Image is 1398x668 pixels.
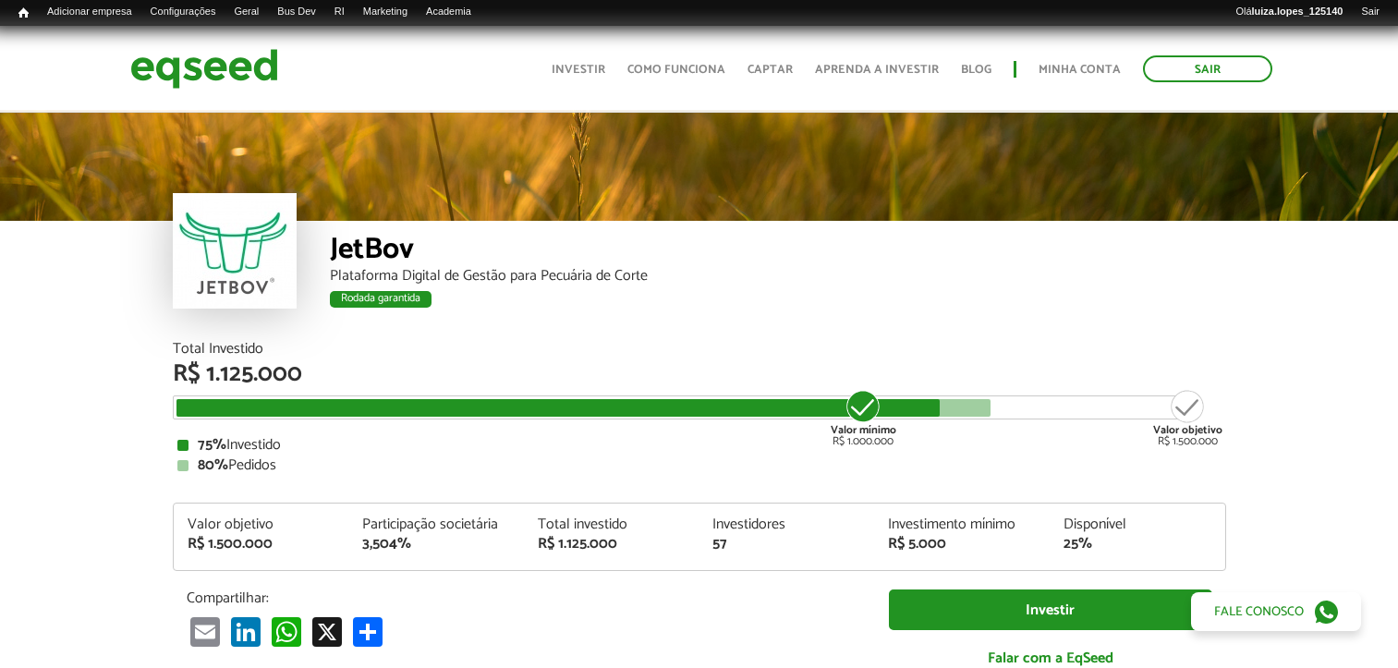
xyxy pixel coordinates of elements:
[38,5,141,19] a: Adicionar empresa
[141,5,225,19] a: Configurações
[18,6,29,19] span: Início
[177,438,1222,453] div: Investido
[325,5,354,19] a: RI
[538,517,686,532] div: Total investido
[1153,388,1222,447] div: R$ 1.500.000
[831,421,896,439] strong: Valor mínimo
[552,64,605,76] a: Investir
[309,616,346,647] a: X
[417,5,480,19] a: Academia
[1143,55,1272,82] a: Sair
[187,616,224,647] a: Email
[188,517,335,532] div: Valor objetivo
[888,517,1036,532] div: Investimento mínimo
[268,5,325,19] a: Bus Dev
[130,44,278,93] img: EqSeed
[829,388,898,447] div: R$ 1.000.000
[362,537,510,552] div: 3,504%
[188,537,335,552] div: R$ 1.500.000
[198,453,228,478] strong: 80%
[1226,5,1352,19] a: Oláluiza.lopes_125140
[330,269,1226,284] div: Plataforma Digital de Gestão para Pecuária de Corte
[1064,537,1211,552] div: 25%
[712,517,860,532] div: Investidores
[187,589,861,607] p: Compartilhar:
[889,589,1212,631] a: Investir
[1352,5,1389,19] a: Sair
[354,5,417,19] a: Marketing
[627,64,725,76] a: Como funciona
[173,342,1226,357] div: Total Investido
[330,291,432,308] div: Rodada garantida
[225,5,268,19] a: Geral
[815,64,939,76] a: Aprenda a investir
[177,458,1222,473] div: Pedidos
[1039,64,1121,76] a: Minha conta
[1252,6,1343,17] strong: luiza.lopes_125140
[9,5,38,22] a: Início
[712,537,860,552] div: 57
[961,64,991,76] a: Blog
[1191,592,1361,631] a: Fale conosco
[1153,421,1222,439] strong: Valor objetivo
[362,517,510,532] div: Participação societária
[748,64,793,76] a: Captar
[268,616,305,647] a: WhatsApp
[349,616,386,647] a: Share
[1064,517,1211,532] div: Disponível
[888,537,1036,552] div: R$ 5.000
[198,432,226,457] strong: 75%
[173,362,1226,386] div: R$ 1.125.000
[538,537,686,552] div: R$ 1.125.000
[227,616,264,647] a: LinkedIn
[330,235,1226,269] div: JetBov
